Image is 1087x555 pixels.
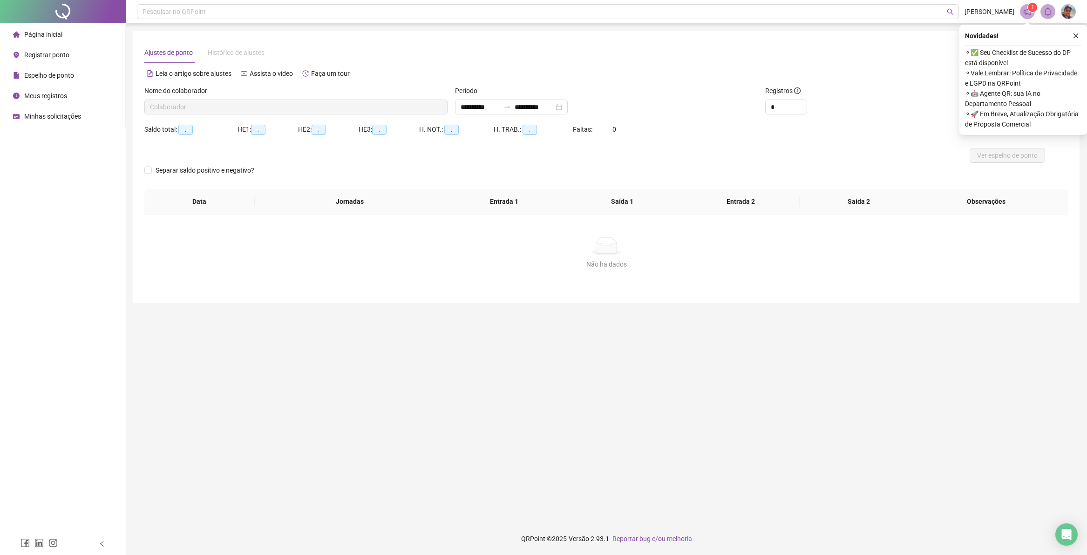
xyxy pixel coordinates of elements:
[20,538,30,548] span: facebook
[523,125,537,135] span: --:--
[911,189,1061,214] th: Observações
[126,522,1087,555] footer: QRPoint © 2025 - 2.93.1 -
[1023,7,1032,16] span: notification
[144,124,238,135] div: Saldo total:
[144,49,193,56] span: Ajustes de ponto
[612,126,616,133] span: 0
[251,125,265,135] span: --:--
[13,52,20,58] span: environment
[965,7,1014,17] span: [PERSON_NAME]
[1061,5,1075,19] img: 45911
[13,113,20,120] span: schedule
[965,88,1081,109] span: ⚬ 🤖 Agente QR: sua IA no Departamento Pessoal
[372,125,387,135] span: --:--
[147,70,153,77] span: file-text
[152,165,258,175] span: Separar saldo positivo e negativo?
[765,86,801,96] span: Registros
[298,124,359,135] div: HE 2:
[24,31,62,38] span: Página inicial
[800,189,918,214] th: Saída 2
[947,8,954,15] span: search
[1031,4,1034,11] span: 1
[503,103,511,111] span: swap-right
[419,124,494,135] div: H. NOT.:
[794,87,801,94] span: info-circle
[612,535,692,542] span: Reportar bug e/ou melhoria
[312,125,326,135] span: --:--
[455,86,483,96] label: Período
[563,189,681,214] th: Saída 1
[13,72,20,79] span: file
[1028,3,1037,12] sup: 1
[359,124,419,135] div: HE 3:
[208,49,265,56] span: Histórico de ajustes
[13,31,20,38] span: home
[1055,523,1078,546] div: Open Intercom Messenger
[24,72,74,79] span: Espelho de ponto
[573,126,594,133] span: Faltas:
[970,148,1045,163] button: Ver espelho de ponto
[34,538,44,548] span: linkedin
[156,70,231,77] span: Leia o artigo sobre ajustes
[444,125,459,135] span: --:--
[156,259,1057,269] div: Não há dados
[681,189,800,214] th: Entrada 2
[503,103,511,111] span: to
[99,541,105,547] span: left
[445,189,564,214] th: Entrada 1
[965,31,999,41] span: Novidades !
[569,535,589,542] span: Versão
[1044,7,1052,16] span: bell
[13,93,20,99] span: clock-circle
[144,86,213,96] label: Nome do colaborador
[965,109,1081,129] span: ⚬ 🚀 Em Breve, Atualização Obrigatória de Proposta Comercial
[255,189,445,214] th: Jornadas
[24,51,69,59] span: Registrar ponto
[965,47,1081,68] span: ⚬ ✅ Seu Checklist de Sucesso do DP está disponível
[494,124,573,135] div: H. TRAB.:
[1073,33,1079,39] span: close
[250,70,293,77] span: Assista o vídeo
[918,196,1054,207] span: Observações
[24,113,81,120] span: Minhas solicitações
[24,92,67,100] span: Meus registros
[144,189,255,214] th: Data
[241,70,247,77] span: youtube
[48,538,58,548] span: instagram
[302,70,309,77] span: history
[965,68,1081,88] span: ⚬ Vale Lembrar: Política de Privacidade e LGPD na QRPoint
[311,70,350,77] span: Faça um tour
[178,125,193,135] span: --:--
[238,124,298,135] div: HE 1:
